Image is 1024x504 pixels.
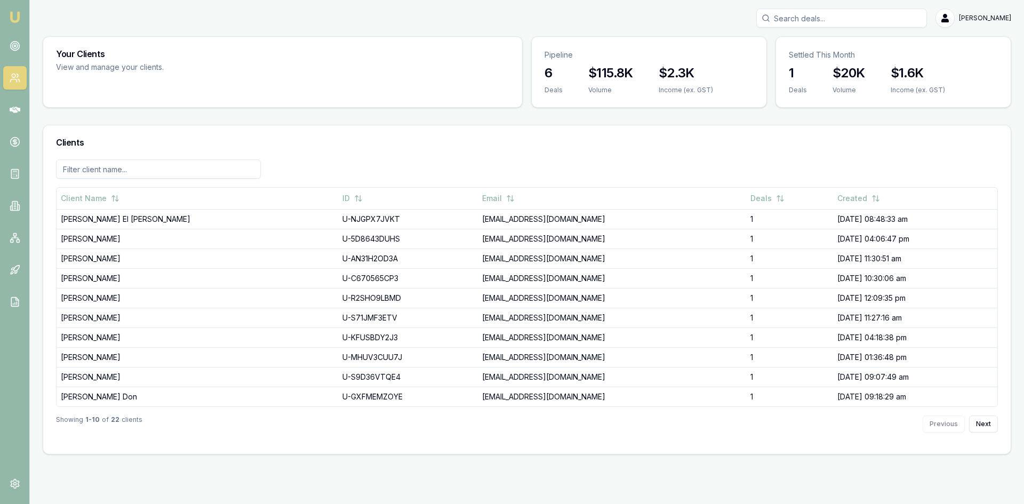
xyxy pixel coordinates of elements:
[756,9,927,28] input: Search deals
[746,347,833,367] td: 1
[56,61,329,74] p: View and manage your clients.
[833,249,997,268] td: [DATE] 11:30:51 am
[833,65,865,82] h3: $20K
[56,50,509,58] h3: Your Clients
[57,229,338,249] td: [PERSON_NAME]
[111,415,119,433] strong: 22
[833,367,997,387] td: [DATE] 09:07:49 am
[338,229,478,249] td: U-5D8643DUHS
[746,209,833,229] td: 1
[833,288,997,308] td: [DATE] 12:09:35 pm
[338,249,478,268] td: U-AN31H2OD3A
[891,65,945,82] h3: $1.6K
[478,249,746,268] td: [EMAIL_ADDRESS][DOMAIN_NAME]
[57,209,338,229] td: [PERSON_NAME] El [PERSON_NAME]
[482,189,515,208] button: Email
[746,268,833,288] td: 1
[833,86,865,94] div: Volume
[891,86,945,94] div: Income (ex. GST)
[478,327,746,347] td: [EMAIL_ADDRESS][DOMAIN_NAME]
[588,65,633,82] h3: $115.8K
[338,268,478,288] td: U-C670565CP3
[57,288,338,308] td: [PERSON_NAME]
[478,209,746,229] td: [EMAIL_ADDRESS][DOMAIN_NAME]
[338,209,478,229] td: U-NJGPX7JVKT
[746,387,833,406] td: 1
[56,159,261,179] input: Filter client name...
[750,189,785,208] button: Deals
[9,11,21,23] img: emu-icon-u.png
[969,415,998,433] button: Next
[478,387,746,406] td: [EMAIL_ADDRESS][DOMAIN_NAME]
[57,268,338,288] td: [PERSON_NAME]
[56,415,142,433] div: Showing of clients
[659,65,713,82] h3: $2.3K
[789,50,998,60] p: Settled This Month
[338,327,478,347] td: U-KFUSBDY2J3
[342,189,363,208] button: ID
[789,65,807,82] h3: 1
[833,209,997,229] td: [DATE] 08:48:33 am
[57,347,338,367] td: [PERSON_NAME]
[789,86,807,94] div: Deals
[545,65,563,82] h3: 6
[833,229,997,249] td: [DATE] 04:06:47 pm
[56,138,998,147] h3: Clients
[588,86,633,94] div: Volume
[833,268,997,288] td: [DATE] 10:30:06 am
[85,415,100,433] strong: 1 - 10
[545,86,563,94] div: Deals
[833,327,997,347] td: [DATE] 04:18:38 pm
[61,189,119,208] button: Client Name
[478,347,746,367] td: [EMAIL_ADDRESS][DOMAIN_NAME]
[746,249,833,268] td: 1
[478,288,746,308] td: [EMAIL_ADDRESS][DOMAIN_NAME]
[833,387,997,406] td: [DATE] 09:18:29 am
[833,308,997,327] td: [DATE] 11:27:16 am
[659,86,713,94] div: Income (ex. GST)
[959,14,1011,22] span: [PERSON_NAME]
[478,367,746,387] td: [EMAIL_ADDRESS][DOMAIN_NAME]
[338,347,478,367] td: U-MHUV3CUU7J
[57,327,338,347] td: [PERSON_NAME]
[338,367,478,387] td: U-S9D36VTQE4
[478,229,746,249] td: [EMAIL_ADDRESS][DOMAIN_NAME]
[57,387,338,406] td: [PERSON_NAME] Don
[837,189,880,208] button: Created
[746,327,833,347] td: 1
[746,367,833,387] td: 1
[746,308,833,327] td: 1
[338,308,478,327] td: U-S71JMF3ETV
[57,367,338,387] td: [PERSON_NAME]
[57,308,338,327] td: [PERSON_NAME]
[478,308,746,327] td: [EMAIL_ADDRESS][DOMAIN_NAME]
[545,50,754,60] p: Pipeline
[746,229,833,249] td: 1
[57,249,338,268] td: [PERSON_NAME]
[338,387,478,406] td: U-GXFMEMZOYE
[338,288,478,308] td: U-R2SHO9LBMD
[833,347,997,367] td: [DATE] 01:36:48 pm
[746,288,833,308] td: 1
[478,268,746,288] td: [EMAIL_ADDRESS][DOMAIN_NAME]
